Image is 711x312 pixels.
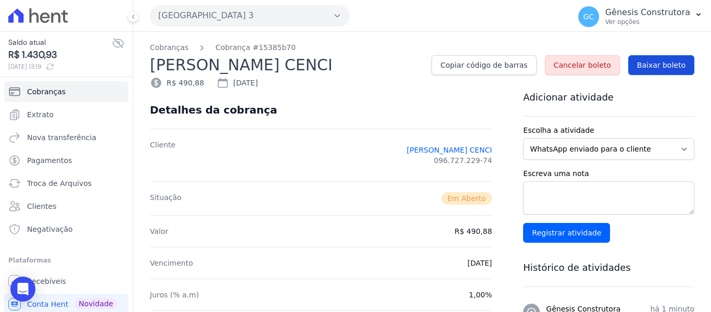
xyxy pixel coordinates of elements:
[523,168,694,179] label: Escreva uma nota
[150,258,193,268] dt: Vencimento
[431,55,536,75] a: Copiar código de barras
[467,258,492,268] dd: [DATE]
[27,86,66,97] span: Cobranças
[628,55,694,75] a: Baixar boleto
[637,60,685,70] span: Baixar boleto
[523,91,694,104] h3: Adicionar atividade
[407,145,492,155] a: [PERSON_NAME] CENCI
[4,173,129,194] a: Troca de Arquivos
[74,298,117,309] span: Novidade
[441,192,492,205] span: Em Aberto
[215,42,296,53] a: Cobrança #15385b70
[8,48,112,62] span: R$ 1.430,93
[27,155,72,166] span: Pagamentos
[27,276,66,286] span: Recebíveis
[10,277,35,302] div: Open Intercom Messenger
[4,196,129,217] a: Clientes
[545,55,620,75] a: Cancelar boleto
[27,109,54,120] span: Extrato
[150,192,182,205] dt: Situação
[4,271,129,292] a: Recebíveis
[27,299,68,309] span: Conta Hent
[523,223,610,243] input: Registrar atividade
[150,53,423,77] h2: [PERSON_NAME] CENCI
[523,261,694,274] h3: Histórico de atividades
[554,60,611,70] span: Cancelar boleto
[4,219,129,240] a: Negativação
[523,125,694,136] label: Escolha a atividade
[150,290,199,300] dt: Juros (% a.m)
[583,13,594,20] span: GC
[150,226,168,236] dt: Valor
[4,127,129,148] a: Nova transferência
[150,104,277,116] div: Detalhes da cobrança
[434,155,492,166] span: 096.727.229-74
[27,132,96,143] span: Nova transferência
[150,42,188,53] a: Cobranças
[605,7,690,18] p: Gênesis Construtora
[27,201,56,211] span: Clientes
[150,42,694,53] nav: Breadcrumb
[8,62,112,71] span: [DATE] 13:19
[605,18,690,26] p: Ver opções
[8,254,124,267] div: Plataformas
[440,60,527,70] span: Copiar código de barras
[150,140,175,171] dt: Cliente
[150,5,350,26] button: [GEOGRAPHIC_DATA] 3
[570,2,711,31] button: GC Gênesis Construtora Ver opções
[27,224,73,234] span: Negativação
[217,77,258,89] div: [DATE]
[4,150,129,171] a: Pagamentos
[27,178,92,189] span: Troca de Arquivos
[4,81,129,102] a: Cobranças
[469,290,492,300] dd: 1,00%
[150,77,204,89] div: R$ 490,88
[454,226,492,236] dd: R$ 490,88
[4,104,129,125] a: Extrato
[8,37,112,48] span: Saldo atual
